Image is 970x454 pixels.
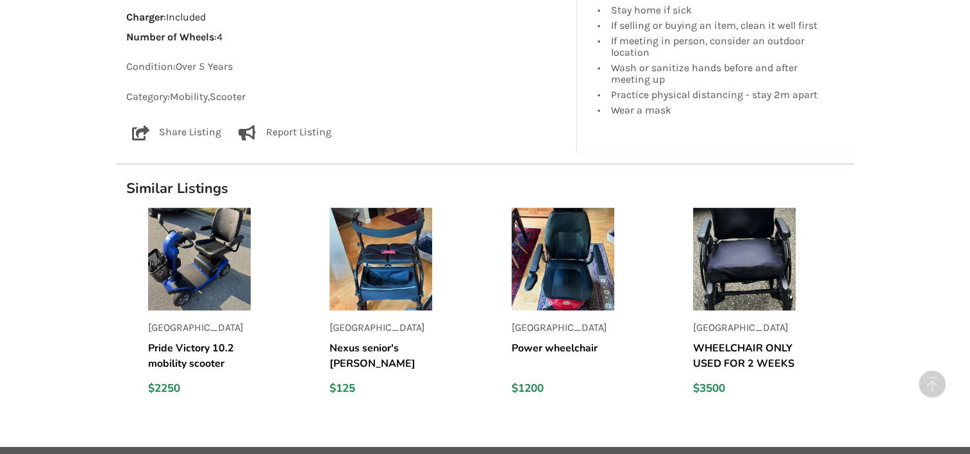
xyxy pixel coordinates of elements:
[148,382,251,396] div: $2250
[126,30,567,45] p: : 4
[693,321,796,335] p: [GEOGRAPHIC_DATA]
[610,33,827,60] div: If meeting in person, consider an outdoor location
[148,340,251,371] h5: Pride Victory 10.2 mobility scooter
[693,382,796,396] div: $3500
[610,87,827,103] div: Practice physical distancing - stay 2m apart
[266,125,331,140] p: Report Listing
[512,340,614,371] h5: Power wheelchair
[330,340,432,371] h5: Nexus senior's [PERSON_NAME]
[610,18,827,33] div: If selling or buying an item, clean it well first
[126,11,163,23] strong: Charger
[148,208,309,406] a: listing[GEOGRAPHIC_DATA]Pride Victory 10.2 mobility scooter$2250
[693,208,854,406] a: listing[GEOGRAPHIC_DATA]WHEELCHAIR ONLY USED FOR 2 WEEKS$3500
[330,208,432,310] img: listing
[330,382,432,396] div: $125
[126,10,567,25] p: : Included
[116,180,854,198] h1: Similar Listings
[148,321,251,335] p: [GEOGRAPHIC_DATA]
[512,382,614,396] div: $1200
[610,60,827,87] div: Wash or sanitize hands before and after meeting up
[610,103,827,116] div: Wear a mask
[148,208,251,310] img: listing
[330,208,490,406] a: listing[GEOGRAPHIC_DATA]Nexus senior's [PERSON_NAME]$125
[512,208,673,406] a: listing[GEOGRAPHIC_DATA]Power wheelchair$1200
[126,90,567,105] p: Category: Mobility , Scooter
[330,321,432,335] p: [GEOGRAPHIC_DATA]
[693,208,796,310] img: listing
[610,4,827,18] div: Stay home if sick
[693,340,796,371] h5: WHEELCHAIR ONLY USED FOR 2 WEEKS
[512,321,614,335] p: [GEOGRAPHIC_DATA]
[159,125,221,140] p: Share Listing
[512,208,614,310] img: listing
[126,60,567,74] p: Condition: Over 5 Years
[126,31,214,43] strong: Number of Wheels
